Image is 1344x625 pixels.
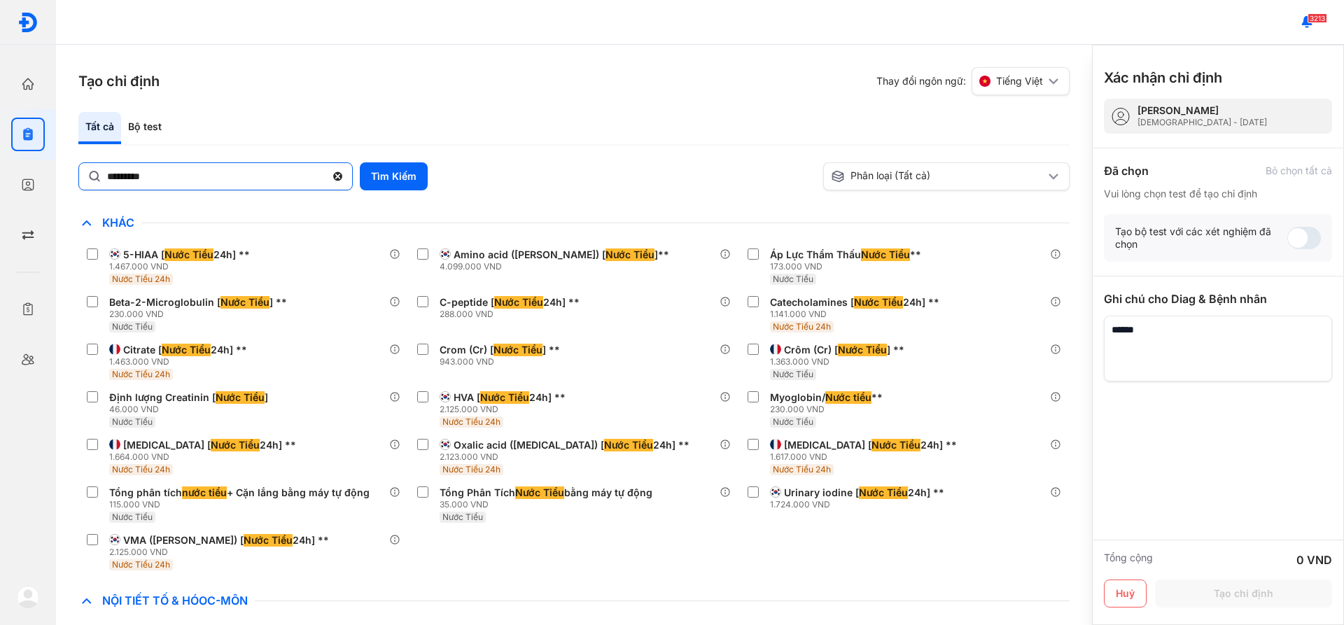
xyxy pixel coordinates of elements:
span: Nước Tiểu [871,439,920,451]
div: 2.125.000 VND [109,547,335,558]
span: Nước Tiểu 24h [442,416,500,427]
span: Tiếng Việt [996,75,1043,87]
span: Nước Tiểu 24h [773,321,831,332]
div: Tạo bộ test với các xét nghiệm đã chọn [1115,225,1287,251]
img: logo [17,12,38,33]
div: 230.000 VND [770,404,888,415]
div: Phân loại (Tất cả) [831,169,1045,183]
span: Nước Tiểu [480,391,529,404]
div: Beta-2-Microglobulin [ ] ** [109,296,287,309]
div: Catecholamines [ 24h] ** [770,296,939,309]
div: Tổng Phân Tích bằng máy tự động [440,486,652,499]
div: 115.000 VND [109,499,375,510]
span: Nước Tiểu [112,512,153,522]
span: Khác [95,216,141,230]
div: Myoglobin/ ** [770,391,883,404]
div: 288.000 VND [440,309,585,320]
div: Áp Lực Thẩm Thấu ** [770,248,921,261]
div: 1.363.000 VND [770,356,910,367]
span: Nước Tiểu [838,344,887,356]
div: [DEMOGRAPHIC_DATA] - [DATE] [1137,117,1267,128]
span: Nước Tiểu [244,534,293,547]
img: logo [17,586,39,608]
span: Nước Tiểu [773,274,813,284]
span: Nước Tiểu [493,344,542,356]
div: [MEDICAL_DATA] [ 24h] ** [784,439,957,451]
span: 3213 [1308,13,1327,23]
span: Nước Tiểu [216,391,265,404]
span: Nước Tiểu [605,248,654,261]
span: Nước Tiểu [162,344,211,356]
span: Nước Tiểu [854,296,903,309]
div: HVA [ 24h] ** [454,391,566,404]
span: nước tiểu [182,486,227,499]
button: Tạo chỉ định [1155,580,1332,608]
span: Nước Tiểu 24h [773,464,831,475]
div: C-peptide [ 24h] ** [440,296,580,309]
span: Nước Tiểu [859,486,908,499]
div: 1.467.000 VND [109,261,255,272]
span: Nước Tiểu [773,369,813,379]
span: Nước Tiểu [164,248,213,261]
div: 5-HIAA [ 24h] ** [123,248,250,261]
div: 46.000 VND [109,404,274,415]
h3: Xác nhận chỉ định [1104,68,1222,87]
h3: Tạo chỉ định [78,71,160,91]
div: 230.000 VND [109,309,293,320]
div: Thay đổi ngôn ngữ: [876,67,1070,95]
div: 1.141.000 VND [770,309,945,320]
span: Nước Tiểu [112,416,153,427]
div: Crom (Cr) [ ] ** [440,344,560,356]
span: Nước Tiểu 24h [112,369,170,379]
div: Amino acid ([PERSON_NAME]) [ ]** [454,248,669,261]
span: Nước Tiểu [112,321,153,332]
div: Urinary iodine [ 24h] ** [784,486,944,499]
span: Nước Tiểu [211,439,260,451]
div: Vui lòng chọn test để tạo chỉ định [1104,188,1332,200]
button: Tìm Kiếm [360,162,428,190]
div: Tổng phân tích + Cặn lắng bằng máy tự động [109,486,370,499]
span: Nước Tiểu [773,416,813,427]
span: Nước tiểu [825,391,871,404]
div: Oxalic acid ([MEDICAL_DATA]) [ 24h] ** [454,439,689,451]
div: 173.000 VND [770,261,927,272]
div: [PERSON_NAME] [1137,104,1267,117]
div: [MEDICAL_DATA] [ 24h] ** [123,439,296,451]
span: Nước Tiểu [442,512,483,522]
div: Tổng cộng [1104,552,1153,568]
button: Huỷ [1104,580,1147,608]
div: 2.125.000 VND [440,404,571,415]
div: 1.617.000 VND [770,451,962,463]
div: 4.099.000 VND [440,261,675,272]
div: 1.463.000 VND [109,356,253,367]
div: Bỏ chọn tất cả [1266,164,1332,177]
span: Nước Tiểu [604,439,653,451]
div: Bộ test [121,112,169,144]
div: 2.123.000 VND [440,451,695,463]
span: Nước Tiểu 24h [112,274,170,284]
div: 0 VND [1296,552,1332,568]
div: Ghi chú cho Diag & Bệnh nhân [1104,290,1332,307]
span: Nước Tiểu 24h [112,559,170,570]
span: Nước Tiểu [220,296,269,309]
div: Định lượng Creatinin [ ] [109,391,268,404]
span: Nội Tiết Tố & Hóoc-môn [95,594,255,608]
span: Nước Tiểu [515,486,564,499]
div: 35.000 VND [440,499,658,510]
div: Đã chọn [1104,162,1149,179]
div: 943.000 VND [440,356,566,367]
div: VMA ([PERSON_NAME]) [ 24h] ** [123,534,329,547]
div: Tất cả [78,112,121,144]
div: Citrate [ 24h] ** [123,344,247,356]
span: Nước Tiểu [861,248,910,261]
span: Nước Tiểu 24h [112,464,170,475]
div: 1.664.000 VND [109,451,302,463]
span: Nước Tiểu [494,296,543,309]
div: Crôm (Cr) [ ] ** [784,344,904,356]
span: Nước Tiểu 24h [442,464,500,475]
div: 1.724.000 VND [770,499,950,510]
